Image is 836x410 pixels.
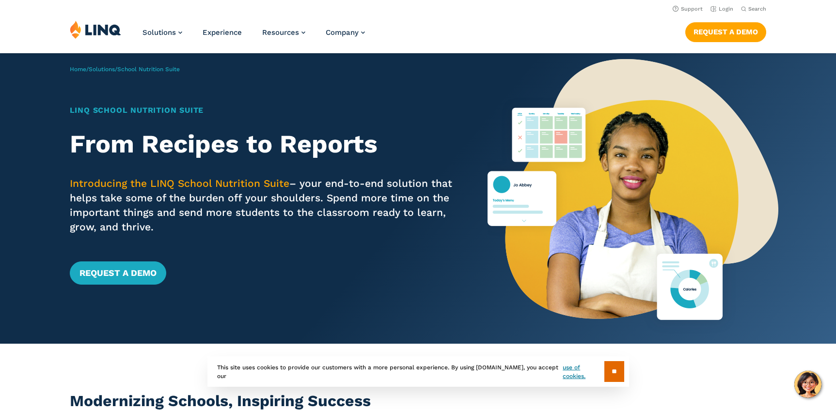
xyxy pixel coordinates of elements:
[70,66,86,73] a: Home
[488,53,778,344] img: Nutrition Suite Launch
[563,363,604,380] a: use of cookies.
[142,20,365,52] nav: Primary Navigation
[89,66,115,73] a: Solutions
[203,28,242,37] a: Experience
[70,130,454,159] h2: From Recipes to Reports
[70,176,454,234] p: – your end-to-end solution that helps take some of the burden off your shoulders. Spend more time...
[326,28,365,37] a: Company
[741,5,766,13] button: Open Search Bar
[70,177,289,189] span: Introducing the LINQ School Nutrition Suite
[70,20,121,39] img: LINQ | K‑12 Software
[117,66,180,73] span: School Nutrition Suite
[262,28,305,37] a: Resources
[70,66,180,73] span: / /
[710,6,733,12] a: Login
[262,28,299,37] span: Resources
[70,105,454,116] h1: LINQ School Nutrition Suite
[748,6,766,12] span: Search
[142,28,176,37] span: Solutions
[70,261,166,285] a: Request a Demo
[326,28,359,37] span: Company
[685,20,766,42] nav: Button Navigation
[685,22,766,42] a: Request a Demo
[142,28,182,37] a: Solutions
[207,356,629,387] div: This site uses cookies to provide our customers with a more personal experience. By using [DOMAIN...
[794,371,821,398] button: Hello, have a question? Let’s chat.
[673,6,703,12] a: Support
